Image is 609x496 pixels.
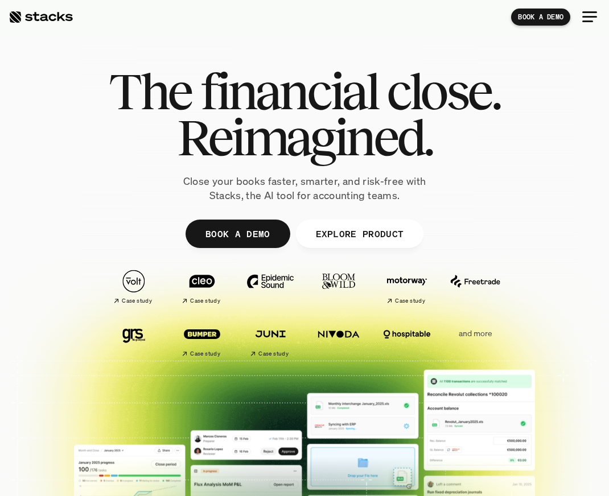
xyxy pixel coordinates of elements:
[386,68,500,114] span: close.
[315,226,404,242] p: EXPLORE PRODUCT
[518,13,563,21] p: BOOK A DEMO
[186,220,290,248] a: BOOK A DEMO
[122,297,152,304] h2: Case study
[295,220,423,248] a: EXPLORE PRODUCT
[239,318,302,362] a: Case study
[200,68,377,114] span: financial
[376,265,438,309] a: Case study
[395,297,425,304] h2: Case study
[102,265,165,309] a: Case study
[134,263,184,271] a: Privacy Policy
[171,265,233,309] a: Case study
[511,9,570,26] a: BOOK A DEMO
[177,114,433,160] span: Reimagined.
[190,297,220,304] h2: Case study
[258,350,289,357] h2: Case study
[444,329,507,338] p: and more
[171,318,233,362] a: Case study
[205,226,270,242] p: BOOK A DEMO
[190,350,220,357] h2: Case study
[109,68,191,114] span: The
[168,174,441,202] p: Close your books faster, smarter, and risk-free with Stacks, the AI tool for accounting teams.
